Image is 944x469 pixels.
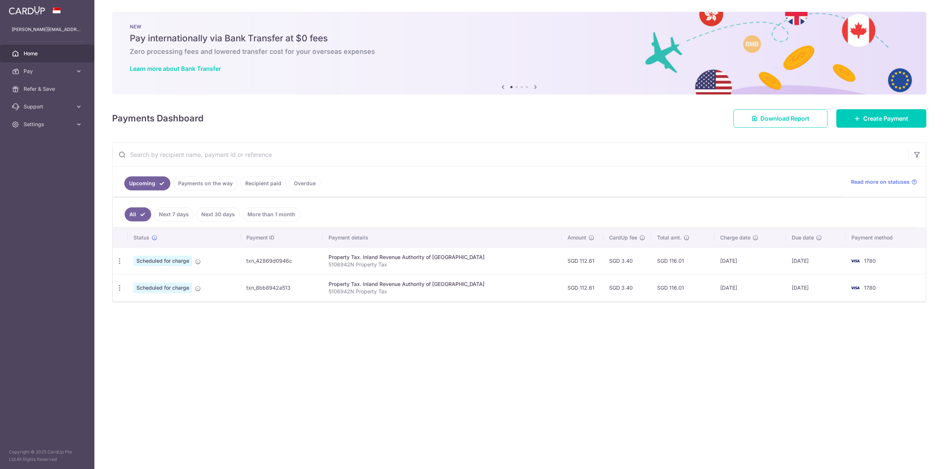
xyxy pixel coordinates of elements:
[240,228,322,247] th: Payment ID
[562,274,603,301] td: SGD 112.61
[112,12,926,94] img: Bank transfer banner
[133,256,192,266] span: Scheduled for charge
[329,280,556,288] div: Property Tax. Inland Revenue Authority of [GEOGRAPHIC_DATA]
[130,24,909,30] p: NEW
[125,207,151,221] a: All
[197,207,240,221] a: Next 30 days
[851,178,910,186] span: Read more on statuses
[329,288,556,295] p: 5106942N Property Tax
[786,247,846,274] td: [DATE]
[864,284,876,291] span: 1780
[24,121,72,128] span: Settings
[323,228,562,247] th: Payment details
[792,234,814,241] span: Due date
[851,178,917,186] a: Read more on statuses
[786,274,846,301] td: [DATE]
[651,274,714,301] td: SGD 116.01
[846,228,926,247] th: Payment method
[836,109,926,128] a: Create Payment
[714,247,786,274] td: [DATE]
[651,247,714,274] td: SGD 116.01
[760,114,809,123] span: Download Report
[12,26,83,33] p: [PERSON_NAME][EMAIL_ADDRESS][DOMAIN_NAME]
[112,143,908,166] input: Search by recipient name, payment id or reference
[609,234,637,241] span: CardUp fee
[562,247,603,274] td: SGD 112.61
[240,176,286,190] a: Recipient paid
[24,68,72,75] span: Pay
[657,234,681,241] span: Total amt.
[133,234,149,241] span: Status
[848,283,863,292] img: Bank Card
[603,247,651,274] td: SGD 3.40
[130,65,221,72] a: Learn more about Bank Transfer
[603,274,651,301] td: SGD 3.40
[130,47,909,56] h6: Zero processing fees and lowered transfer cost for your overseas expenses
[243,207,300,221] a: More than 1 month
[568,234,586,241] span: Amount
[848,256,863,265] img: Bank Card
[329,254,556,261] div: Property Tax. Inland Revenue Authority of [GEOGRAPHIC_DATA]
[130,32,909,44] h5: Pay internationally via Bank Transfer at $0 fees
[154,207,194,221] a: Next 7 days
[289,176,320,190] a: Overdue
[9,6,45,15] img: CardUp
[124,176,170,190] a: Upcoming
[24,85,72,93] span: Refer & Save
[714,274,786,301] td: [DATE]
[24,50,72,57] span: Home
[329,261,556,268] p: 5106942N Property Tax
[733,109,827,128] a: Download Report
[112,112,204,125] h4: Payments Dashboard
[240,274,322,301] td: txn_8bb8942a513
[240,247,322,274] td: txn_42869d0946c
[133,283,192,293] span: Scheduled for charge
[720,234,750,241] span: Charge date
[24,103,72,110] span: Support
[173,176,237,190] a: Payments on the way
[863,114,908,123] span: Create Payment
[864,258,876,264] span: 1780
